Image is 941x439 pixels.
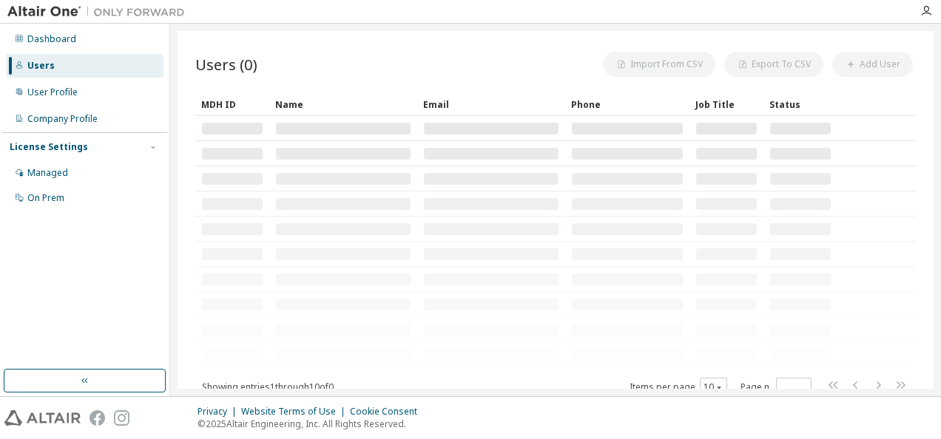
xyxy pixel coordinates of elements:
img: Altair One [7,4,192,19]
span: Users (0) [195,54,257,75]
button: Import From CSV [603,52,715,77]
div: Dashboard [27,33,76,45]
div: Website Terms of Use [241,406,350,418]
img: instagram.svg [114,410,129,426]
div: User Profile [27,86,78,98]
div: Status [769,92,832,116]
img: altair_logo.svg [4,410,81,426]
button: Export To CSV [724,52,823,77]
div: On Prem [27,192,64,204]
div: Privacy [198,406,241,418]
div: Users [27,60,55,72]
div: Company Profile [27,113,98,125]
img: facebook.svg [90,410,105,426]
div: Email [423,92,559,116]
span: Items per page [630,378,727,397]
button: 10 [704,381,724,393]
div: MDH ID [201,92,263,116]
div: Phone [571,92,684,116]
div: Cookie Consent [350,406,426,418]
span: Showing entries 1 through 10 of 0 [202,381,334,393]
div: Name [275,92,411,116]
div: Job Title [695,92,758,116]
div: License Settings [10,141,88,153]
button: Add User [832,52,913,77]
div: Managed [27,167,68,179]
span: Page n. [741,378,812,397]
p: © 2025 Altair Engineering, Inc. All Rights Reserved. [198,418,426,430]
